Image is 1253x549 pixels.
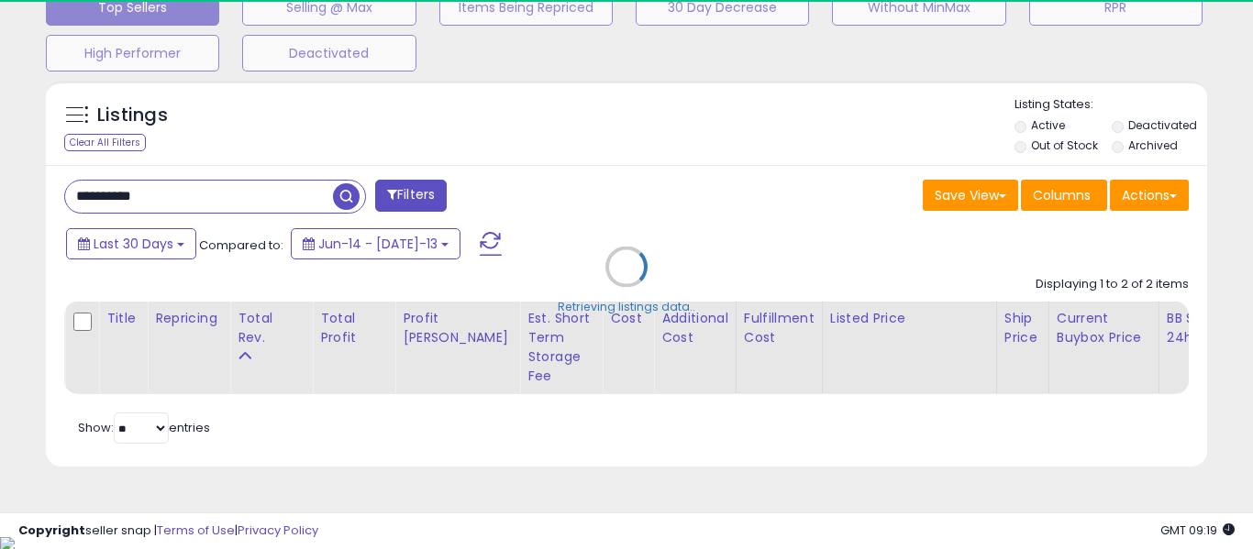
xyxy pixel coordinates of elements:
[238,522,318,539] a: Privacy Policy
[1160,522,1235,539] span: 2025-08-13 09:19 GMT
[18,522,318,540] div: seller snap | |
[157,522,235,539] a: Terms of Use
[558,299,695,315] div: Retrieving listings data..
[242,35,416,71] button: Deactivated
[46,35,219,71] button: High Performer
[18,522,85,539] strong: Copyright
